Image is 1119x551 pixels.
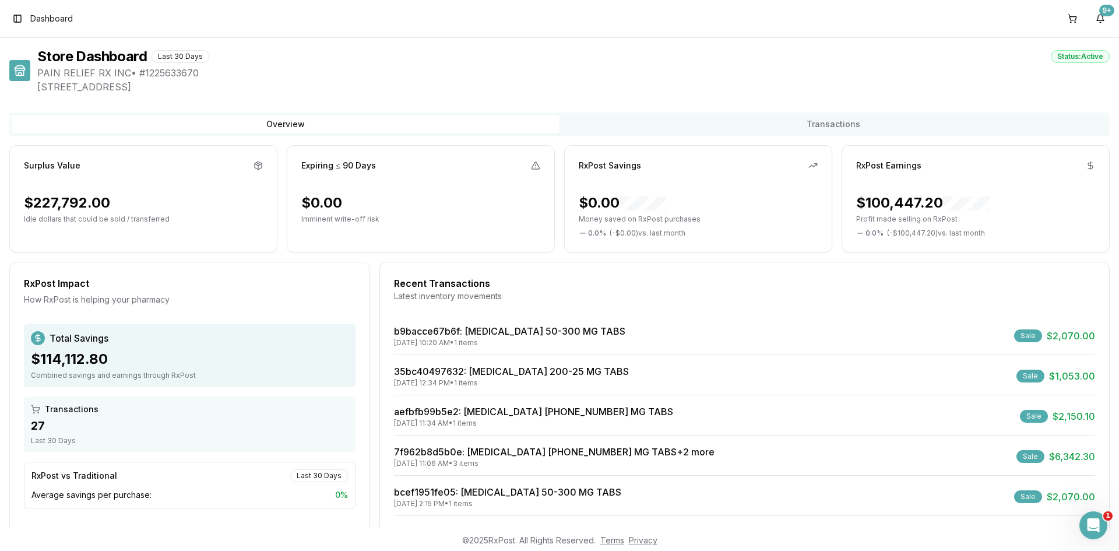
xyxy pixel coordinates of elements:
div: Expiring ≤ 90 Days [301,160,376,171]
div: $100,447.20 [856,194,990,212]
h1: Store Dashboard [37,47,147,66]
div: Status: Active [1051,50,1110,63]
span: $1,053.00 [1049,369,1095,383]
div: $227,792.00 [24,194,110,212]
div: [DATE] 2:15 PM • 1 items [394,499,621,508]
div: Combined savings and earnings through RxPost [31,371,349,380]
div: [DATE] 11:06 AM • 3 items [394,459,715,468]
span: 1 [1103,511,1113,521]
div: Sale [1014,490,1042,503]
div: How RxPost is helping your pharmacy [24,294,356,306]
a: b9bacce67b6f: [MEDICAL_DATA] 50-300 MG TABS [394,325,625,337]
a: 35bc40497632: [MEDICAL_DATA] 200-25 MG TABS [394,366,629,377]
span: Total Savings [50,331,108,345]
div: RxPost Impact [24,276,356,290]
div: Recent Transactions [394,276,1095,290]
button: 9+ [1091,9,1110,28]
span: Dashboard [30,13,73,24]
div: RxPost Savings [579,160,641,171]
p: Profit made selling on RxPost [856,215,1095,224]
span: ( - $100,447.20 ) vs. last month [887,229,985,238]
a: Terms [600,535,624,545]
div: Sale [1016,450,1044,463]
iframe: Intercom live chat [1079,511,1107,539]
div: [DATE] 12:34 PM • 1 items [394,378,629,388]
nav: breadcrumb [30,13,73,24]
div: Sale [1020,410,1048,423]
span: PAIN RELIEF RX INC • # 1225633670 [37,66,1110,80]
div: Surplus Value [24,160,80,171]
span: $6,342.30 [1049,450,1095,464]
div: Sale [1016,370,1044,382]
p: Idle dollars that could be sold / transferred [24,215,263,224]
div: 9+ [1099,5,1114,16]
div: $0.00 [579,194,666,212]
div: Last 30 Days [31,436,349,445]
div: $114,112.80 [31,350,349,368]
span: $2,070.00 [1047,329,1095,343]
a: Privacy [629,535,657,545]
a: bcef1951fe05: [MEDICAL_DATA] 50-300 MG TABS [394,486,621,498]
span: Transactions [45,403,98,415]
div: Last 30 Days [290,469,348,482]
a: aefbfb99b5e2: [MEDICAL_DATA] [PHONE_NUMBER] MG TABS [394,406,673,417]
div: 27 [31,417,349,434]
span: 0.0 % [865,229,884,238]
div: RxPost Earnings [856,160,921,171]
span: 0 % [335,489,348,501]
span: $2,070.00 [1047,490,1095,504]
div: [DATE] 10:20 AM • 1 items [394,338,625,348]
span: $2,150.10 [1053,409,1095,423]
span: [STREET_ADDRESS] [37,80,1110,94]
a: 7f962b8d5b0e: [MEDICAL_DATA] [PHONE_NUMBER] MG TABS+2 more [394,446,715,458]
span: 0.0 % [588,229,606,238]
div: Latest inventory movements [394,290,1095,302]
button: Overview [12,115,559,134]
div: Last 30 Days [152,50,209,63]
p: Money saved on RxPost purchases [579,215,818,224]
div: RxPost vs Traditional [31,470,117,482]
p: Imminent write-off risk [301,215,540,224]
span: Average savings per purchase: [31,489,152,501]
div: [DATE] 11:34 AM • 1 items [394,419,673,428]
button: Transactions [559,115,1107,134]
div: Sale [1014,329,1042,342]
div: $0.00 [301,194,342,212]
span: ( - $0.00 ) vs. last month [610,229,685,238]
